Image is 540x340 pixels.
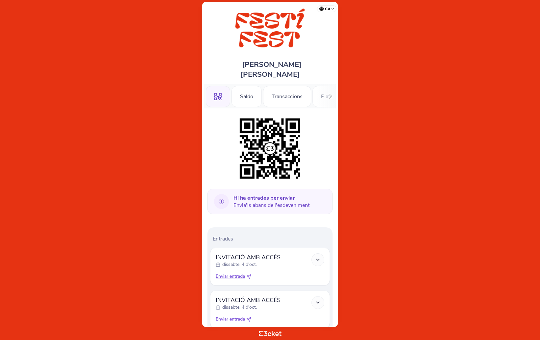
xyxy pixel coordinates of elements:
div: Saldo [231,86,262,107]
a: Plats [312,92,341,99]
span: [PERSON_NAME] [PERSON_NAME] [240,60,302,79]
img: FESTÍ FEST [216,9,324,50]
a: Transaccions [263,92,311,99]
span: Envia'ls abans de l'esdeveniment [233,194,310,209]
span: Enviar entrada [216,273,245,280]
p: Entrades [213,235,330,242]
img: 904c6d21f4914d69a9e6e81b0560f400.png [236,115,304,182]
span: INVITACIÓ AMB ACCÉS [216,296,281,304]
a: Saldo [231,92,262,99]
div: Plats [312,86,341,107]
div: Transaccions [263,86,311,107]
span: Enviar entrada [216,316,245,323]
span: INVITACIÓ AMB ACCÉS [216,253,281,261]
p: dissabte, 4 d'oct. [222,261,257,268]
p: dissabte, 4 d'oct. [222,304,257,311]
b: Hi ha entrades per enviar [233,194,295,202]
